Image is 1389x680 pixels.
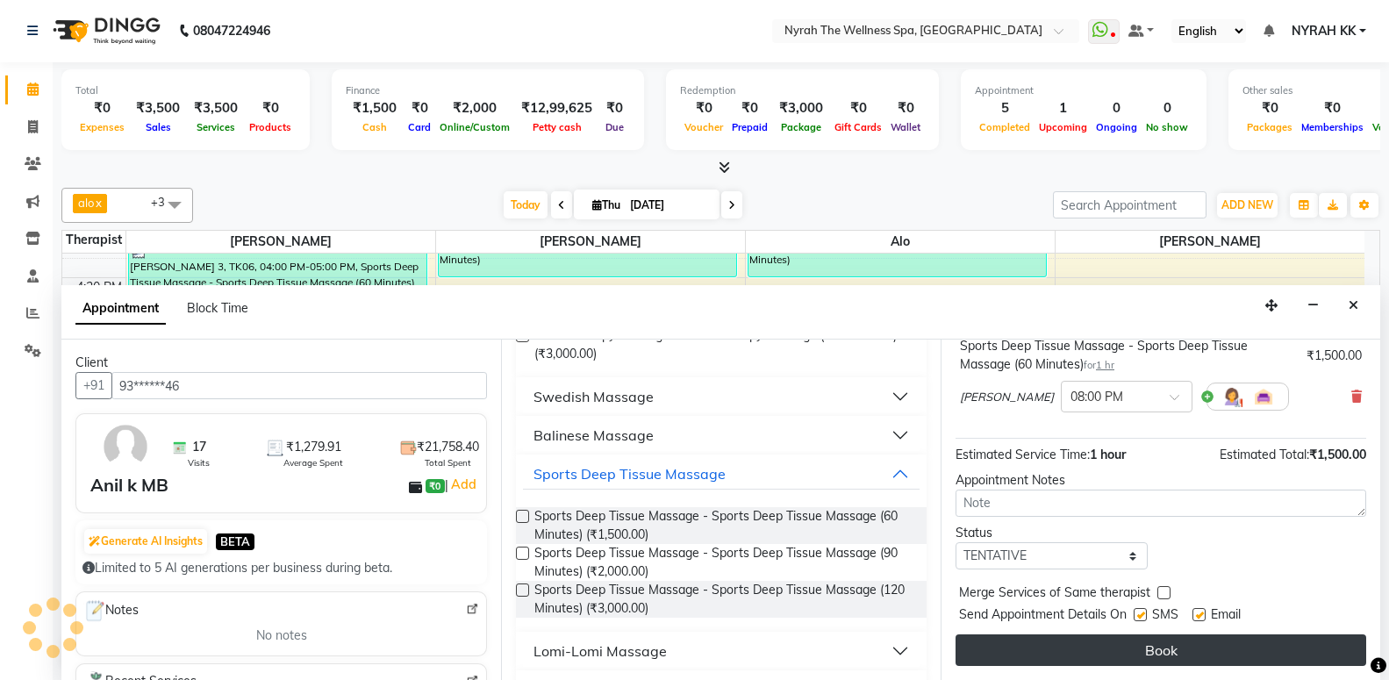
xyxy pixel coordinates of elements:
span: alo [78,196,94,210]
div: ₹0 [404,98,435,118]
span: [PERSON_NAME] [960,389,1054,406]
span: [PERSON_NAME] [436,231,745,253]
span: Notes [83,599,139,622]
span: Services [192,121,240,133]
div: Sports Deep Tissue Massage - Sports Deep Tissue Massage (60 Minutes) [960,337,1300,374]
div: 5 [975,98,1035,118]
span: Merge Services of Same therapist [959,583,1150,605]
span: Due [601,121,628,133]
div: ₹1,500 [346,98,404,118]
button: Close [1341,292,1366,319]
span: alo [746,231,1055,253]
div: Therapist [62,231,125,249]
div: Anil k MB [90,472,168,498]
span: Average Spent [283,456,343,469]
b: 08047224946 [193,6,270,55]
span: [PERSON_NAME] [126,231,435,253]
div: ₹0 [245,98,296,118]
span: [PERSON_NAME] [1056,231,1365,253]
span: Ongoing [1092,121,1142,133]
div: ₹0 [886,98,925,118]
span: ₹1,279.91 [286,438,341,456]
div: ₹0 [830,98,886,118]
span: 17 [192,438,206,456]
div: ₹0 [680,98,727,118]
div: Appointment Notes [956,471,1366,490]
span: Voucher [680,121,727,133]
span: +3 [151,195,178,209]
input: 2025-09-04 [625,192,712,218]
span: 1 hour [1090,447,1126,462]
div: Finance [346,83,630,98]
span: Cash [358,121,391,133]
span: Block Time [187,300,248,316]
button: Generate AI Insights [84,529,207,554]
button: Swedish Massage [523,381,920,412]
button: Sports Deep Tissue Massage [523,458,920,490]
span: Send Appointment Details On [959,605,1127,627]
span: 1 hr [1096,359,1114,371]
div: Status [956,524,1148,542]
span: ADD NEW [1221,198,1273,211]
img: Interior.png [1253,386,1274,407]
div: Lomi-Lomi Massage [533,641,667,662]
span: Visits [188,456,210,469]
div: Total [75,83,296,98]
span: Sports Deep Tissue Massage - Sports Deep Tissue Massage (60 Minutes) (₹1,500.00) [534,507,913,544]
button: Lomi-Lomi Massage [523,635,920,667]
button: ADD NEW [1217,193,1278,218]
div: ₹0 [1297,98,1368,118]
span: Aromatherapy Massage - Aromatherapy Massage (120 Minutes) (₹3,000.00) [534,326,913,363]
div: Balinese Massage [533,425,654,446]
span: Petty cash [528,121,586,133]
span: Sports Deep Tissue Massage - Sports Deep Tissue Massage (90 Minutes) (₹2,000.00) [534,544,913,581]
img: logo [45,6,165,55]
span: NYRAH KK [1292,22,1356,40]
div: 4:30 PM [73,278,125,297]
span: Wallet [886,121,925,133]
span: Completed [975,121,1035,133]
span: Prepaid [727,121,772,133]
div: ₹12,99,625 [514,98,599,118]
span: Memberships [1297,121,1368,133]
span: Products [245,121,296,133]
span: Today [504,191,548,218]
div: Limited to 5 AI generations per business during beta. [82,559,480,577]
span: ₹21,758.40 [417,438,479,456]
span: Sports Deep Tissue Massage - Sports Deep Tissue Massage (120 Minutes) (₹3,000.00) [534,581,913,618]
a: Add [448,474,479,495]
span: | [445,474,479,495]
div: ₹0 [727,98,772,118]
span: Gift Cards [830,121,886,133]
span: Email [1211,605,1241,627]
span: Upcoming [1035,121,1092,133]
div: ₹0 [599,98,630,118]
div: Redemption [680,83,925,98]
div: ₹3,500 [129,98,187,118]
span: Total Spent [425,456,471,469]
span: Sales [141,121,175,133]
span: Estimated Total: [1220,447,1309,462]
button: Balinese Massage [523,419,920,451]
span: No show [1142,121,1192,133]
span: Estimated Service Time: [956,447,1090,462]
span: BETA [216,533,254,550]
div: 1 [1035,98,1092,118]
div: ₹1,500.00 [1307,347,1362,365]
img: avatar [100,421,151,472]
div: [PERSON_NAME] 3, TK06, 04:00 PM-05:00 PM, Sports Deep Tissue Massage - Sports Deep Tissue Massage... [129,240,426,315]
span: Card [404,121,435,133]
button: +91 [75,372,112,399]
span: No notes [256,626,307,645]
div: 0 [1142,98,1192,118]
div: Swedish Massage [533,386,654,407]
span: SMS [1152,605,1178,627]
div: ₹0 [75,98,129,118]
input: Search by Name/Mobile/Email/Code [111,372,487,399]
input: Search Appointment [1053,191,1206,218]
div: 0 [1092,98,1142,118]
div: ₹3,500 [187,98,245,118]
span: ₹1,500.00 [1309,447,1366,462]
button: Book [956,634,1366,666]
img: Hairdresser.png [1221,386,1242,407]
